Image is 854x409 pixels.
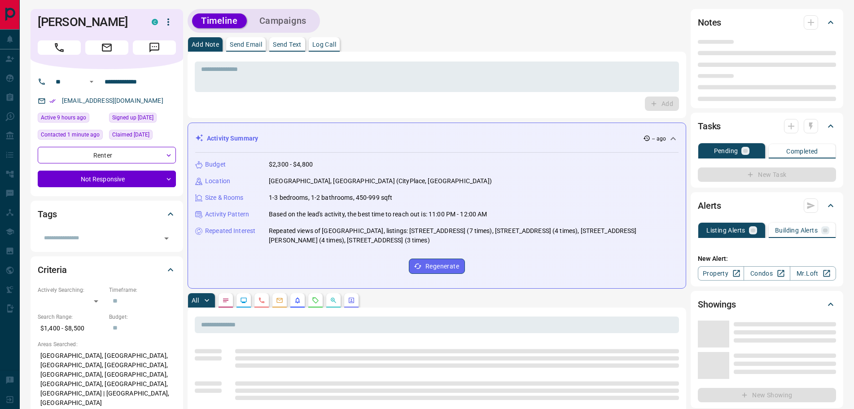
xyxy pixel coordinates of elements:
[38,286,105,294] p: Actively Searching:
[698,254,836,264] p: New Alert:
[240,297,247,304] svg: Lead Browsing Activity
[250,13,315,28] button: Campaigns
[192,297,199,303] p: All
[273,41,302,48] p: Send Text
[205,226,255,236] p: Repeated Interest
[786,148,818,154] p: Completed
[348,297,355,304] svg: Agent Actions
[698,119,721,133] h2: Tasks
[312,297,319,304] svg: Requests
[38,263,67,277] h2: Criteria
[652,135,666,143] p: -- ago
[38,130,105,142] div: Wed Oct 15 2025
[85,40,128,55] span: Email
[192,13,247,28] button: Timeline
[714,148,738,154] p: Pending
[269,160,313,169] p: $2,300 - $4,800
[38,203,176,225] div: Tags
[109,286,176,294] p: Timeframe:
[38,207,57,221] h2: Tags
[109,313,176,321] p: Budget:
[698,12,836,33] div: Notes
[698,198,721,213] h2: Alerts
[698,294,836,315] div: Showings
[698,15,721,30] h2: Notes
[62,97,163,104] a: [EMAIL_ADDRESS][DOMAIN_NAME]
[109,113,176,125] div: Mon Jan 23 2023
[269,226,679,245] p: Repeated views of [GEOGRAPHIC_DATA], listings: [STREET_ADDRESS] (7 times), [STREET_ADDRESS] (4 ti...
[222,297,229,304] svg: Notes
[152,19,158,25] div: condos.ca
[230,41,262,48] p: Send Email
[258,297,265,304] svg: Calls
[269,193,392,202] p: 1-3 bedrooms, 1-2 bathrooms, 450-999 sqft
[276,297,283,304] svg: Emails
[698,195,836,216] div: Alerts
[112,130,149,139] span: Claimed [DATE]
[38,15,138,29] h1: [PERSON_NAME]
[38,113,105,125] div: Wed Oct 15 2025
[205,160,226,169] p: Budget
[109,130,176,142] div: Mon Jan 23 2023
[744,266,790,281] a: Condos
[49,98,56,104] svg: Email Verified
[269,210,487,219] p: Based on the lead's activity, the best time to reach out is: 11:00 PM - 12:00 AM
[38,40,81,55] span: Call
[205,210,249,219] p: Activity Pattern
[41,130,100,139] span: Contacted 1 minute ago
[775,227,818,233] p: Building Alerts
[192,41,219,48] p: Add Note
[86,76,97,87] button: Open
[205,193,244,202] p: Size & Rooms
[38,340,176,348] p: Areas Searched:
[409,259,465,274] button: Regenerate
[160,232,173,245] button: Open
[38,147,176,163] div: Renter
[207,134,258,143] p: Activity Summary
[294,297,301,304] svg: Listing Alerts
[269,176,492,186] p: [GEOGRAPHIC_DATA], [GEOGRAPHIC_DATA] (CityPlace, [GEOGRAPHIC_DATA])
[706,227,745,233] p: Listing Alerts
[698,115,836,137] div: Tasks
[330,297,337,304] svg: Opportunities
[38,259,176,281] div: Criteria
[41,113,86,122] span: Active 9 hours ago
[133,40,176,55] span: Message
[790,266,836,281] a: Mr.Loft
[38,171,176,187] div: Not Responsive
[205,176,230,186] p: Location
[112,113,153,122] span: Signed up [DATE]
[38,321,105,336] p: $1,400 - $8,500
[698,266,744,281] a: Property
[195,130,679,147] div: Activity Summary-- ago
[312,41,336,48] p: Log Call
[38,313,105,321] p: Search Range:
[698,297,736,312] h2: Showings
